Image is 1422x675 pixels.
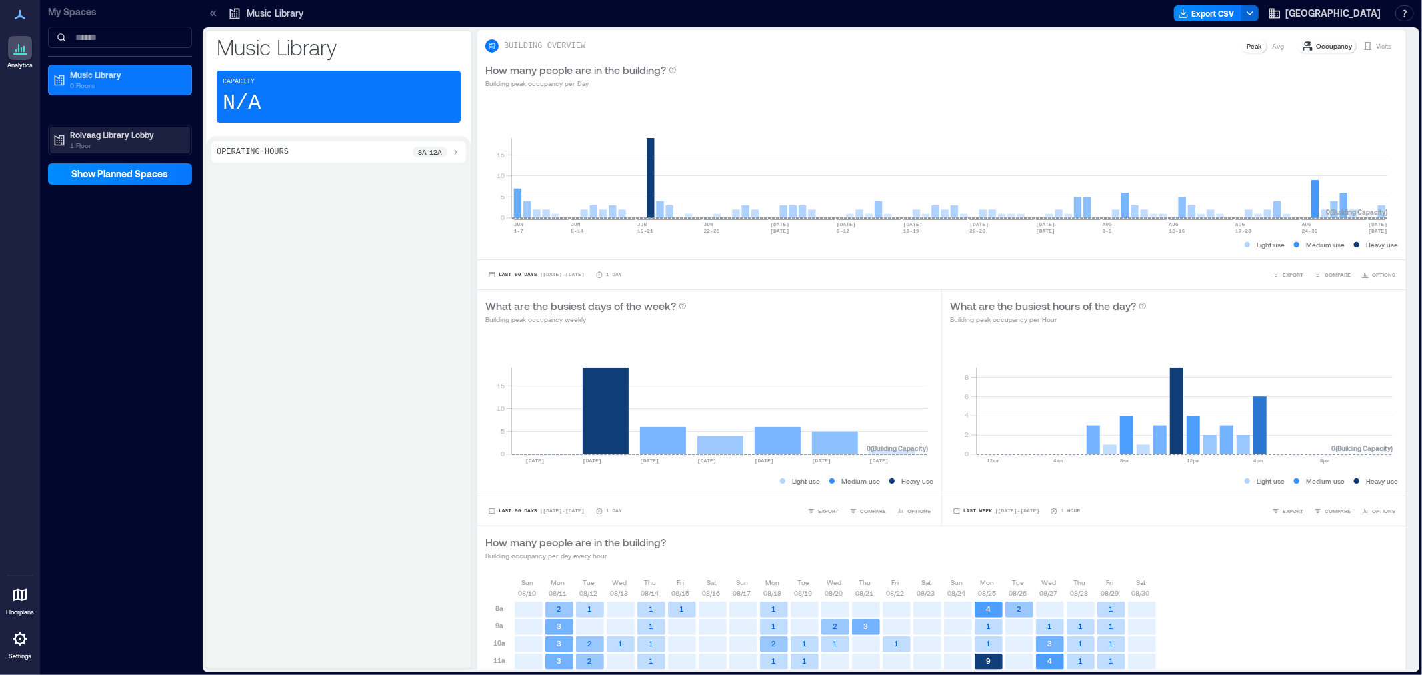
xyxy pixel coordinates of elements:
[825,588,843,598] p: 08/20
[485,78,677,89] p: Building peak occupancy per Day
[797,577,809,588] p: Tue
[501,427,505,435] tspan: 5
[869,458,889,464] text: [DATE]
[859,577,871,588] p: Thu
[969,221,989,227] text: [DATE]
[1071,588,1089,598] p: 08/28
[770,228,789,234] text: [DATE]
[1325,507,1351,515] span: COMPARE
[619,639,623,648] text: 1
[1235,228,1251,234] text: 17-23
[637,221,647,227] text: JUN
[70,69,182,80] p: Music Library
[1306,476,1345,486] p: Medium use
[48,5,192,19] p: My Spaces
[557,639,562,648] text: 3
[847,504,889,518] button: COMPARE
[514,221,524,227] text: JUN
[497,404,505,412] tspan: 10
[987,656,991,665] text: 9
[1366,476,1398,486] p: Heavy use
[981,577,995,588] p: Mon
[1061,507,1080,515] p: 1 Hour
[856,588,874,598] p: 08/21
[485,550,666,561] p: Building occupancy per day every hour
[860,507,886,515] span: COMPARE
[672,588,690,598] p: 08/15
[803,656,807,665] text: 1
[772,639,777,648] text: 2
[1187,458,1199,464] text: 12pm
[501,213,505,221] tspan: 0
[611,588,629,598] p: 08/13
[217,147,289,157] p: Operating Hours
[703,588,721,598] p: 08/16
[704,221,714,227] text: JUN
[766,577,780,588] p: Mon
[1372,507,1395,515] span: OPTIONS
[948,588,966,598] p: 08/24
[979,588,997,598] p: 08/25
[792,476,820,486] p: Light use
[217,33,461,60] p: Music Library
[4,623,36,664] a: Settings
[795,588,813,598] p: 08/19
[3,32,37,73] a: Analytics
[223,77,255,87] p: Capacity
[48,163,192,185] button: Show Planned Spaces
[950,314,1147,325] p: Building peak occupancy per Hour
[770,221,789,227] text: [DATE]
[987,639,991,648] text: 1
[1048,622,1053,630] text: 1
[495,603,503,614] p: 8a
[1311,504,1353,518] button: COMPARE
[1283,507,1303,515] span: EXPORT
[557,604,562,613] text: 2
[1109,604,1114,613] text: 1
[755,458,774,464] text: [DATE]
[9,652,31,660] p: Settings
[733,588,751,598] p: 08/17
[965,412,969,420] tspan: 4
[903,228,919,234] text: 13-19
[551,577,565,588] p: Mon
[1269,504,1306,518] button: EXPORT
[1017,604,1022,613] text: 2
[606,507,622,515] p: 1 Day
[1264,3,1385,24] button: [GEOGRAPHIC_DATA]
[772,622,777,630] text: 1
[950,504,1042,518] button: Last Week |[DATE]-[DATE]
[1120,458,1130,464] text: 8am
[588,656,593,665] text: 2
[1302,228,1318,234] text: 24-30
[493,638,505,648] p: 10a
[1109,639,1114,648] text: 1
[1079,656,1083,665] text: 1
[6,608,34,616] p: Floorplans
[504,41,585,51] p: BUILDING OVERVIEW
[764,588,782,598] p: 08/18
[588,604,593,613] text: 1
[987,622,991,630] text: 1
[917,588,935,598] p: 08/23
[901,476,933,486] p: Heavy use
[485,298,676,314] p: What are the busiest days of the week?
[612,577,627,588] p: Wed
[493,655,505,666] p: 11a
[837,228,849,234] text: 6-12
[895,639,899,648] text: 1
[637,228,653,234] text: 15-21
[812,458,831,464] text: [DATE]
[1316,41,1352,51] p: Occupancy
[485,268,587,281] button: Last 90 Days |[DATE]-[DATE]
[827,577,841,588] p: Wed
[1040,588,1058,598] p: 08/27
[1036,228,1055,234] text: [DATE]
[1107,577,1114,588] p: Fri
[951,577,963,588] p: Sun
[1257,476,1285,486] p: Light use
[965,450,969,458] tspan: 0
[1320,458,1330,464] text: 8pm
[1269,268,1306,281] button: EXPORT
[864,622,869,630] text: 3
